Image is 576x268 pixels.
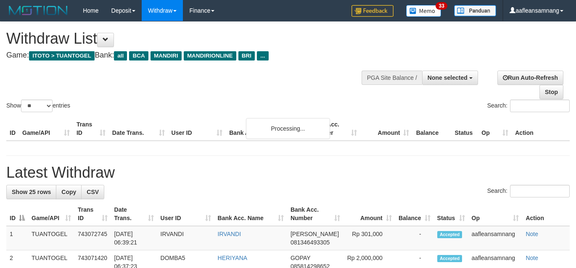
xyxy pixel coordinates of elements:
th: Trans ID: activate to sort column ascending [74,202,111,226]
span: None selected [428,74,468,81]
td: IRVANDI [157,226,214,250]
button: None selected [422,71,478,85]
label: Search: [487,185,570,197]
img: Feedback.jpg [351,5,394,17]
td: 1 [6,226,28,250]
th: Trans ID [73,117,109,141]
a: CSV [81,185,104,199]
img: panduan.png [454,5,496,16]
span: 33 [436,2,447,10]
td: - [395,226,434,250]
a: Copy [56,185,82,199]
span: all [114,51,127,60]
h1: Latest Withdraw [6,164,570,181]
span: ... [257,51,268,60]
a: IRVANDI [218,231,241,237]
span: Accepted [437,231,462,238]
td: Rp 301,000 [343,226,395,250]
select: Showentries [21,100,53,112]
th: Op: activate to sort column ascending [468,202,523,226]
th: Action [512,117,570,141]
th: Game/API: activate to sort column ascending [28,202,74,226]
h4: Game: Bank: [6,51,375,60]
th: Bank Acc. Number [308,117,360,141]
label: Search: [487,100,570,112]
span: BRI [238,51,255,60]
a: Run Auto-Refresh [497,71,563,85]
th: Date Trans.: activate to sort column ascending [111,202,157,226]
input: Search: [510,185,570,197]
th: Game/API [19,117,73,141]
td: TUANTOGEL [28,226,74,250]
span: ITOTO > TUANTOGEL [29,51,95,60]
input: Search: [510,100,570,112]
td: [DATE] 06:39:21 [111,226,157,250]
span: Accepted [437,255,462,262]
th: Amount: activate to sort column ascending [343,202,395,226]
th: Status [451,117,478,141]
th: Status: activate to sort column ascending [434,202,468,226]
span: GOPAY [291,255,310,261]
th: Op [478,117,512,141]
div: Processing... [246,118,330,139]
th: Balance [412,117,451,141]
span: CSV [87,189,99,195]
th: User ID [168,117,226,141]
a: Stop [539,85,563,99]
span: BCA [129,51,148,60]
div: PGA Site Balance / [362,71,422,85]
a: Show 25 rows [6,185,56,199]
span: Show 25 rows [12,189,51,195]
span: [PERSON_NAME] [291,231,339,237]
th: Date Trans. [109,117,168,141]
th: Action [522,202,570,226]
h1: Withdraw List [6,30,375,47]
img: Button%20Memo.svg [406,5,441,17]
th: Amount [360,117,413,141]
th: Bank Acc. Name: activate to sort column ascending [214,202,287,226]
span: Copy 081346493305 to clipboard [291,239,330,246]
th: Bank Acc. Name [226,117,307,141]
th: Balance: activate to sort column ascending [395,202,434,226]
a: Note [526,231,538,237]
td: aafleansamnang [468,226,523,250]
th: ID [6,117,19,141]
a: Note [526,255,538,261]
span: MANDIRI [151,51,182,60]
th: User ID: activate to sort column ascending [157,202,214,226]
th: Bank Acc. Number: activate to sort column ascending [287,202,343,226]
img: MOTION_logo.png [6,4,70,17]
label: Show entries [6,100,70,112]
a: HERIYANA [218,255,248,261]
span: Copy [61,189,76,195]
span: MANDIRIONLINE [184,51,236,60]
th: ID: activate to sort column descending [6,202,28,226]
td: 743072745 [74,226,111,250]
